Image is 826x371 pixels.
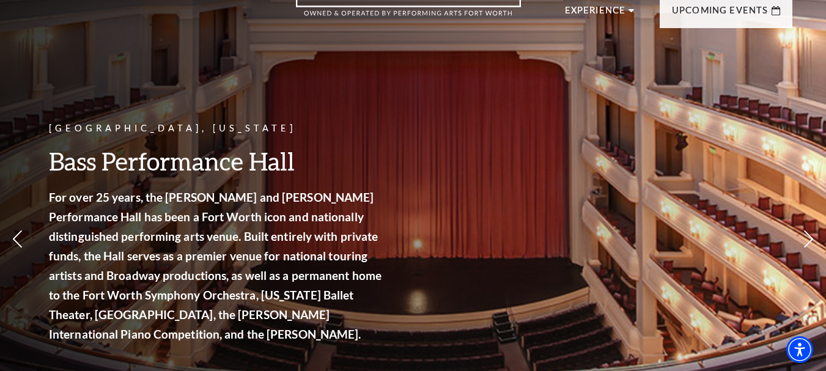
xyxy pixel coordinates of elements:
div: Accessibility Menu [786,336,813,363]
p: [GEOGRAPHIC_DATA], [US_STATE] [49,121,385,136]
p: Experience [565,3,626,25]
p: Upcoming Events [672,3,769,25]
strong: For over 25 years, the [PERSON_NAME] and [PERSON_NAME] Performance Hall has been a Fort Worth ico... [49,190,382,341]
h3: Bass Performance Hall [49,145,385,177]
